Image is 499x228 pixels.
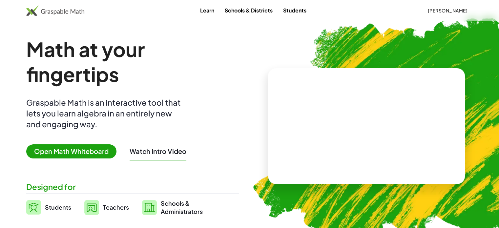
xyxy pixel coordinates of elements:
span: Teachers [103,203,129,211]
a: Teachers [84,199,129,216]
a: Students [278,4,312,16]
img: svg%3e [142,200,157,215]
div: Designed for [26,181,239,192]
div: Graspable Math is an interactive tool that lets you learn algebra in an entirely new and engaging... [26,97,184,130]
a: Learn [195,4,219,16]
img: svg%3e [26,200,41,215]
span: Open Math Whiteboard [26,144,116,158]
span: [PERSON_NAME] [427,8,468,13]
span: Students [45,203,71,211]
button: Watch Intro Video [130,147,186,155]
a: Open Math Whiteboard [26,148,122,155]
video: What is this? This is dynamic math notation. Dynamic math notation plays a central role in how Gr... [317,102,416,151]
button: [PERSON_NAME] [422,5,473,16]
a: Students [26,199,71,216]
a: Schools &Administrators [142,199,203,216]
span: Schools & Administrators [161,199,203,216]
a: Schools & Districts [219,4,278,16]
img: svg%3e [84,200,99,215]
h1: Math at your fingertips [26,37,235,87]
